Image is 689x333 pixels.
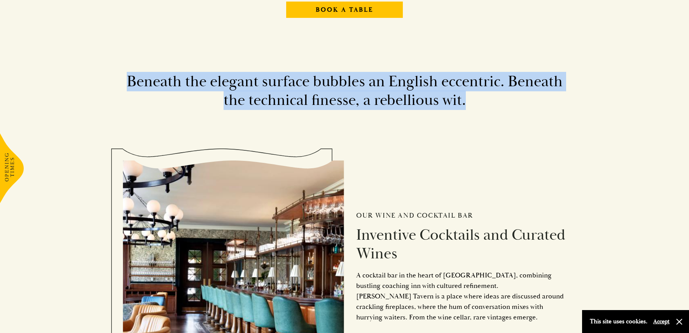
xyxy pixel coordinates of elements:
[286,2,403,18] a: Book A Table
[123,72,566,110] h2: Beneath the elegant surface bubbles an English eccentric. Beneath the technical finesse, a rebell...
[653,318,670,325] button: Accept
[675,318,683,326] button: Close and accept
[356,226,566,263] h2: Inventive Cocktails and Curated Wines
[356,211,566,220] h2: Our Wine and Cocktail Bar
[590,316,647,327] p: This site uses cookies.
[356,270,566,323] p: A cocktail bar in the heart of [GEOGRAPHIC_DATA], combining bustling coaching inn with cultured r...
